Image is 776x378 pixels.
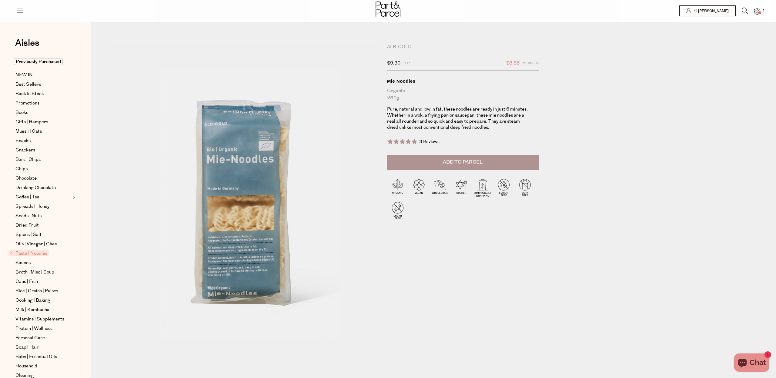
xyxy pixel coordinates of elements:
[387,87,539,102] div: Organic 250g
[15,100,71,107] a: Promotions
[15,212,71,220] a: Seeds | Nuts
[15,363,37,370] span: Household
[15,316,64,323] span: Vitamins | Supplements
[15,240,71,248] a: Oils | Vinegar | Ghee
[387,78,539,84] div: Mie Noodles
[15,194,71,201] a: Coffee | Tea
[15,118,48,126] span: Gifts | Hampers
[71,194,75,201] button: Expand/Collapse Coffee | Tea
[15,240,57,248] span: Oils | Vinegar | Ghee
[15,137,31,144] span: Snacks
[387,177,408,198] img: P_P-ICONS-Live_Bec_V11_Organic.svg
[387,155,539,170] button: Add to Parcel
[15,325,71,332] a: Protein | Wellness
[15,287,71,295] a: Rice | Grains | Pulses
[376,2,400,17] img: Part&Parcel
[514,177,536,198] img: P_P-ICONS-Live_Bec_V11_Dairy_Free.svg
[523,59,539,67] span: Members
[387,106,531,131] p: Pure, natural and low in fat, these noodles are ready in just 6 minutes. Whether in a wok, a fryi...
[387,59,400,67] span: $9.30
[403,59,410,67] span: RRP
[15,147,71,154] a: Crackers
[15,353,71,360] a: Baby | Essential Oils
[15,175,37,182] span: Chocolate
[15,58,71,65] a: Previously Purchased
[15,231,71,238] a: Spices | Salt
[15,297,71,304] a: Cooking | Baking
[15,259,31,267] span: Sauces
[15,363,71,370] a: Household
[506,59,520,67] span: $8.85
[443,159,483,166] span: Add to Parcel
[109,46,378,363] img: Mie Noodles
[15,147,35,154] span: Crackers
[15,212,42,220] span: Seeds | Nuts
[15,165,28,173] span: Chips
[15,90,44,98] span: Back In Stock
[15,222,71,229] a: Dried Fruit
[15,344,71,351] a: Soap | Hair
[15,259,71,267] a: Sauces
[15,231,42,238] span: Spices | Salt
[15,36,39,50] span: Aisles
[15,38,39,54] a: Aisles
[15,118,71,126] a: Gifts | Hampers
[10,250,71,257] a: Pasta | Noodles
[15,81,41,88] span: Best Sellers
[732,353,771,373] inbox-online-store-chat: Shopify online store chat
[8,250,49,256] span: Pasta | Noodles
[15,316,71,323] a: Vitamins | Supplements
[15,71,71,79] a: NEW IN
[15,71,33,79] span: NEW IN
[15,278,38,285] span: Cans | Fish
[15,269,71,276] a: Broth | Miso | Soup
[15,278,71,285] a: Cans | Fish
[15,90,71,98] a: Back In Stock
[15,100,39,107] span: Promotions
[15,184,71,191] a: Drinking Chocolate
[493,177,514,198] img: P_P-ICONS-Live_Bec_V11_Sodium_Free.svg
[15,203,71,210] a: Spreads | Honey
[761,8,766,13] span: 1
[15,325,52,332] span: Protein | Wellness
[451,177,472,198] img: P_P-ICONS-Live_Bec_V11_Kosher.svg
[15,175,71,182] a: Chocolate
[408,177,430,198] img: P_P-ICONS-Live_Bec_V11_Vegan.svg
[387,44,539,50] div: Alb-Gold
[15,297,50,304] span: Cooking | Baking
[387,200,408,221] img: P_P-ICONS-Live_Bec_V11_Sugar_Free.svg
[15,184,56,191] span: Drinking Chocolate
[15,81,71,88] a: Best Sellers
[679,5,736,16] a: Hi [PERSON_NAME]
[472,177,493,198] img: P_P-ICONS-Live_Bec_V11_Compostable_Wrapping.svg
[15,156,41,163] span: Bars | Chips
[15,306,71,313] a: Milk | Kombucha
[14,58,63,65] span: Previously Purchased
[15,137,71,144] a: Snacks
[754,8,760,15] a: 1
[15,128,71,135] a: Muesli | Oats
[15,165,71,173] a: Chips
[15,344,39,351] span: Soap | Hair
[15,334,45,342] span: Personal Care
[15,156,71,163] a: Bars | Chips
[419,139,440,145] span: 3 Reviews
[15,109,28,116] span: Books
[692,8,729,14] span: Hi [PERSON_NAME]
[15,353,57,360] span: Baby | Essential Oils
[15,269,54,276] span: Broth | Miso | Soup
[15,203,49,210] span: Spreads | Honey
[15,306,49,313] span: Milk | Kombucha
[15,222,39,229] span: Dried Fruit
[15,109,71,116] a: Books
[15,128,42,135] span: Muesli | Oats
[15,194,39,201] span: Coffee | Tea
[15,334,71,342] a: Personal Care
[430,177,451,198] img: P_P-ICONS-Live_Bec_V11_Wholegrain.svg
[15,287,58,295] span: Rice | Grains | Pulses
